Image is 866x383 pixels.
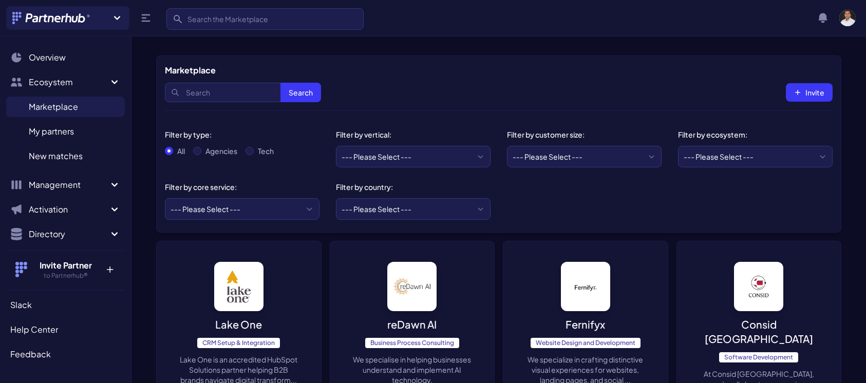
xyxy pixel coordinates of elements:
[6,97,125,117] a: Marketplace
[165,83,321,102] input: Search
[32,259,99,272] h4: Invite Partner
[507,129,653,140] div: Filter by customer size:
[29,150,83,162] span: New matches
[166,8,364,30] input: Search the Marketplace
[165,182,311,192] div: Filter by core service:
[6,251,125,288] button: Invite Partner to Partnerhub® +
[6,319,125,340] a: Help Center
[387,262,437,311] img: image_alt
[678,129,824,140] div: Filter by ecosystem:
[6,295,125,315] a: Slack
[177,146,185,156] label: All
[365,338,459,348] span: Business Process Consulting
[6,344,125,365] a: Feedback
[6,224,125,244] button: Directory
[566,317,605,332] p: Fernifyx
[6,121,125,142] a: My partners
[531,338,641,348] span: Website Design and Development
[29,179,108,191] span: Management
[10,348,51,360] span: Feedback
[6,146,125,166] a: New matches
[165,64,216,76] h5: Marketplace
[839,10,856,26] img: user photo
[6,175,125,195] button: Management
[29,125,74,138] span: My partners
[10,323,58,336] span: Help Center
[280,83,321,102] button: Search
[12,12,91,24] img: Partnerhub® Logo
[205,146,237,156] label: Agencies
[215,317,262,332] p: Lake One
[29,101,78,113] span: Marketplace
[719,352,798,362] span: Software Development
[165,129,311,140] div: Filter by type:
[734,262,783,311] img: image_alt
[29,203,108,216] span: Activation
[698,317,821,346] p: Consid [GEOGRAPHIC_DATA]
[29,76,108,88] span: Ecosystem
[10,299,32,311] span: Slack
[32,272,99,280] h5: to Partnerhub®
[6,199,125,220] button: Activation
[214,262,263,311] img: image_alt
[6,47,125,68] a: Overview
[387,317,437,332] p: reDawn AI
[258,146,274,156] label: Tech
[786,83,833,102] button: Invite
[561,262,610,311] img: image_alt
[197,338,280,348] span: CRM Setup & Integration
[29,228,108,240] span: Directory
[29,51,66,64] span: Overview
[336,129,482,140] div: Filter by vertical:
[99,259,121,276] p: +
[6,72,125,92] button: Ecosystem
[336,182,482,192] div: Filter by country:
